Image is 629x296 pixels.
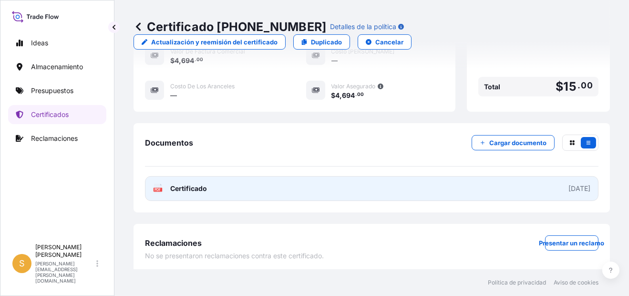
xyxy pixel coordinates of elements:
span: S [19,259,25,268]
p: Reclamaciones [31,134,78,143]
text: PDF [155,188,161,191]
span: Valor asegurado [331,83,376,90]
span: — [170,91,177,100]
a: PDFCertificado[DATE] [145,176,598,201]
a: Certificados [8,105,106,124]
button: Cancelar [358,34,412,50]
a: Almacenamiento [8,57,106,76]
p: Ideas [31,38,48,48]
p: Certificados [31,110,69,119]
p: [PERSON_NAME] [PERSON_NAME] [35,243,94,259]
span: Reclamaciones [145,238,202,248]
p: Detalles de la política [330,22,396,32]
span: . [355,93,357,96]
a: Duplicado [293,34,350,50]
p: Presupuestos [31,86,73,95]
span: $ [556,81,563,93]
p: Presentar un reclamo [539,238,605,248]
p: Cargar documento [489,138,547,148]
a: Política de privacidad [488,279,546,286]
span: 00 [357,93,364,96]
p: Duplicado [311,37,342,47]
span: Documentos [145,138,193,148]
div: [DATE] [568,184,590,193]
span: Costo de los aranceles [170,83,235,90]
p: [PERSON_NAME][EMAIL_ADDRESS][PERSON_NAME][DOMAIN_NAME] [35,261,94,284]
a: Reclamaciones [8,129,106,148]
span: 694 [342,92,355,99]
a: Aviso de cookies [554,279,598,286]
p: Cancelar [375,37,403,47]
p: Actualización y reemisión del certificado [151,37,278,47]
span: Certificado [170,184,207,193]
span: 4 [336,92,340,99]
span: Total [484,82,500,92]
button: Cargar documento [472,135,555,150]
span: No se presentaron reclamaciones contra este certificado. [145,251,324,261]
a: Presupuestos [8,81,106,100]
a: Ideas [8,33,106,53]
span: $ [331,92,336,99]
span: . [577,83,580,88]
a: Actualización y reemisión del certificado [134,34,286,50]
span: 15 [563,81,576,93]
a: Presentar un reclamo [545,235,598,251]
span: 00 [581,83,593,88]
span: , [340,92,342,99]
font: Certificado [PHONE_NUMBER] [147,19,326,34]
p: Almacenamiento [31,62,83,72]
